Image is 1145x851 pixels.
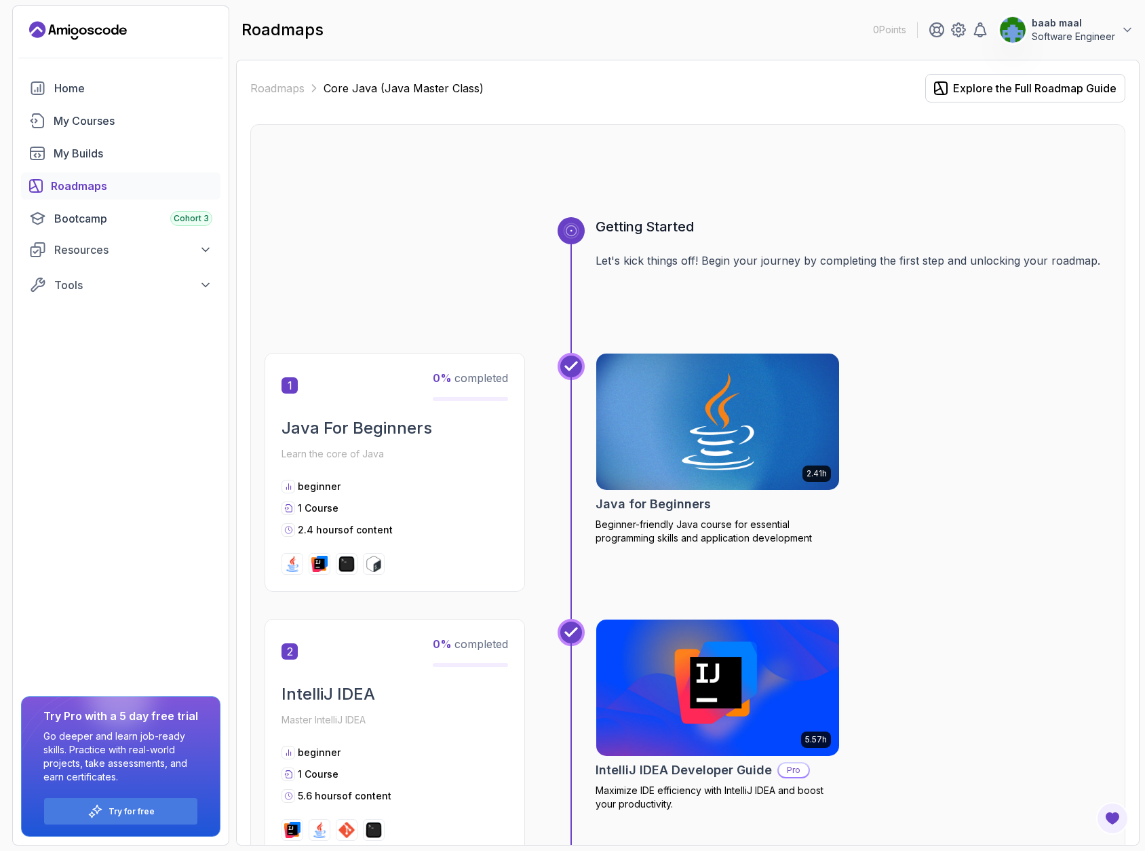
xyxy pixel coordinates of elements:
div: Roadmaps [51,178,212,194]
span: 1 Course [298,768,338,780]
div: Tools [54,277,212,293]
img: bash logo [366,556,382,572]
iframe: chat widget [1061,766,1145,831]
button: Explore the Full Roadmap Guide [925,74,1125,102]
p: Let's kick things off! Begin your journey by completing the first step and unlocking your roadmap. [596,252,1111,269]
img: java logo [284,556,300,572]
p: baab maal [1032,16,1115,30]
span: completed [433,371,508,385]
p: Maximize IDE efficiency with IntelliJ IDEA and boost your productivity. [596,784,840,811]
div: My Builds [54,145,212,162]
p: Core Java (Java Master Class) [324,80,484,96]
a: Landing page [29,20,127,41]
a: builds [21,140,220,167]
a: Roadmaps [250,80,305,96]
span: 0 % [433,371,452,385]
img: IntelliJ IDEA Developer Guide card [596,620,839,756]
p: Beginner-friendly Java course for essential programming skills and application development [596,518,840,545]
button: Resources [21,238,220,262]
img: user profile image [1000,17,1026,43]
p: Learn the core of Java [282,445,508,464]
button: user profile imagebaab maalSoftware Engineer [999,16,1134,43]
p: 2.4 hours of content [298,523,393,537]
p: 0 Points [873,23,906,37]
div: Home [54,80,212,96]
h3: Getting Started [596,217,1111,236]
span: 2 [282,643,298,660]
img: intellij logo [311,556,328,572]
span: 0 % [433,637,452,651]
h2: Java For Beginners [282,417,508,439]
button: Try for free [43,797,198,825]
img: git logo [338,822,355,838]
img: terminal logo [338,556,355,572]
p: Master IntelliJ IDEA [282,711,508,730]
span: Cohort 3 [174,213,209,224]
div: Bootcamp [54,210,212,227]
a: home [21,75,220,102]
img: intellij logo [284,822,300,838]
p: beginner [298,746,341,759]
p: 2.41h [807,468,827,479]
h2: roadmaps [241,19,324,41]
p: Pro [779,763,809,777]
p: Software Engineer [1032,30,1115,43]
a: roadmaps [21,172,220,200]
a: courses [21,107,220,134]
a: Try for free [109,806,155,817]
div: Resources [54,242,212,258]
span: completed [433,637,508,651]
img: Java for Beginners card [596,354,839,490]
p: beginner [298,480,341,493]
button: Tools [21,273,220,297]
img: terminal logo [366,822,382,838]
p: Go deeper and learn job-ready skills. Practice with real-world projects, take assessments, and ea... [43,730,198,784]
span: 1 [282,377,298,394]
img: java logo [311,822,328,838]
p: 5.57h [805,734,827,745]
p: 5.6 hours of content [298,789,391,803]
div: My Courses [54,113,212,129]
a: Java for Beginners card2.41hJava for BeginnersBeginner-friendly Java course for essential program... [596,353,840,545]
div: Explore the Full Roadmap Guide [953,80,1117,96]
a: bootcamp [21,205,220,232]
a: IntelliJ IDEA Developer Guide card5.57hIntelliJ IDEA Developer GuideProMaximize IDE efficiency wi... [596,619,840,811]
span: 1 Course [298,502,338,514]
h2: Java for Beginners [596,495,711,514]
h2: IntelliJ IDEA [282,683,508,705]
h2: IntelliJ IDEA Developer Guide [596,761,772,780]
